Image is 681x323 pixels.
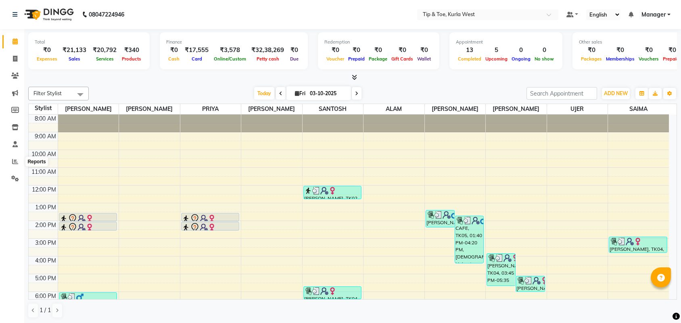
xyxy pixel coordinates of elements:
div: CAFE, TK05, 01:40 PM-04:20 PM, [DEMOGRAPHIC_DATA] Haircut,[PERSON_NAME] trim + line up,Luxury Facial [455,216,483,263]
div: 9:00 AM [33,132,58,141]
div: [PERSON_NAME], TK06, 05:00 PM-05:55 PM, [DEMOGRAPHIC_DATA] Hair wash + Blow dry [516,276,544,292]
div: 1:00 PM [33,203,58,212]
div: ₹17,555 [182,46,212,55]
iframe: chat widget [647,291,673,315]
div: [PERSON_NAME], TK04, 03:45 PM-05:35 PM, [DEMOGRAPHIC_DATA] Hair wash + Blow dry,[DEMOGRAPHIC_DATA... [487,254,515,285]
div: 5:00 PM [33,274,58,283]
div: ₹0 [604,46,637,55]
div: 11:00 AM [30,168,58,176]
span: UJER [547,104,608,114]
div: 5 [483,46,510,55]
div: ₹3,578 [212,46,248,55]
div: ₹32,38,269 [248,46,287,55]
div: 2:00 PM [33,221,58,229]
span: Products [120,56,143,62]
div: ₹0 [287,46,301,55]
span: No show [533,56,556,62]
span: PRIYA [180,104,241,114]
div: 4:00 PM [33,256,58,265]
span: 1 / 1 [40,306,51,315]
b: 08047224946 [89,3,124,26]
span: Sales [67,56,82,62]
span: [PERSON_NAME] [58,104,119,114]
span: Today [254,87,274,100]
span: Completed [456,56,483,62]
span: [PERSON_NAME] [486,104,547,114]
span: Card [190,56,204,62]
span: Prepaid [346,56,367,62]
span: Wallet [415,56,433,62]
span: [PERSON_NAME] [425,104,486,114]
span: SANTOSH [303,104,363,114]
div: ₹0 [579,46,604,55]
div: ₹0 [415,46,433,55]
div: [PERSON_NAME], TK08, 05:55 PM-06:25 PM, Face Threading [59,293,117,300]
span: Voucher [324,56,346,62]
span: Manager [641,10,666,19]
div: [PERSON_NAME], TK02, 12:00 PM-12:45 PM, Essential Pedicure w Scrub [304,186,361,199]
input: 2025-10-03 [307,88,348,100]
div: 3:00 PM [33,239,58,247]
div: [PERSON_NAME], TK01, 01:30 PM-02:00 PM, Full Legs Waxing [59,213,117,221]
div: 6:00 PM [33,292,58,300]
div: ₹0 [367,46,389,55]
div: Finance [166,39,301,46]
div: ₹0 [324,46,346,55]
div: Reports [25,157,48,167]
span: Packages [579,56,604,62]
div: [PERSON_NAME], TK04, 02:50 PM-03:45 PM, [DEMOGRAPHIC_DATA] Hair wash + Blow dry [609,237,667,252]
span: Due [288,56,301,62]
div: ₹0 [35,46,59,55]
div: ₹0 [346,46,367,55]
div: 0 [510,46,533,55]
span: SAIMA [608,104,669,114]
div: ₹340 [120,46,143,55]
div: [PERSON_NAME], TK01, 02:00 PM-02:30 PM, T&T Permanent Gel Polish [182,222,239,230]
div: ₹20,792 [90,46,120,55]
span: Services [94,56,116,62]
span: Online/Custom [212,56,248,62]
div: [PERSON_NAME], TK01, 02:00 PM-02:30 PM, Full Arms Waxing [59,222,117,230]
span: [PERSON_NAME] [241,104,302,114]
span: Memberships [604,56,637,62]
span: Filter Stylist [33,90,62,96]
span: Petty cash [255,56,281,62]
span: Gift Cards [389,56,415,62]
span: [PERSON_NAME] [119,104,180,114]
span: Fri [293,90,307,96]
span: Package [367,56,389,62]
button: ADD NEW [602,88,630,99]
div: Total [35,39,143,46]
div: 13 [456,46,483,55]
div: [PERSON_NAME], TK04, 05:35 PM-06:20 PM, Essential Pedicure w Scrub [304,287,361,299]
div: Stylist [29,104,58,113]
div: ₹0 [637,46,661,55]
div: Appointment [456,39,556,46]
span: ADD NEW [604,90,628,96]
div: ₹21,133 [59,46,90,55]
div: 0 [533,46,556,55]
div: ₹0 [389,46,415,55]
span: Ongoing [510,56,533,62]
img: logo [21,3,76,26]
div: [PERSON_NAME], TK03, 01:20 PM-02:20 PM, [DEMOGRAPHIC_DATA] Haircut [426,210,454,227]
span: Expenses [35,56,59,62]
div: 12:00 PM [30,185,58,194]
div: [PERSON_NAME], TK01, 01:30 PM-02:00 PM, Permanent Gel Polish Removal [182,213,239,221]
div: 10:00 AM [30,150,58,158]
span: ALAM [363,104,424,114]
span: Vouchers [637,56,661,62]
div: Redemption [324,39,433,46]
div: 8:00 AM [33,115,58,123]
div: ₹0 [166,46,182,55]
input: Search Appointment [526,87,597,100]
span: Upcoming [483,56,510,62]
span: Cash [166,56,182,62]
